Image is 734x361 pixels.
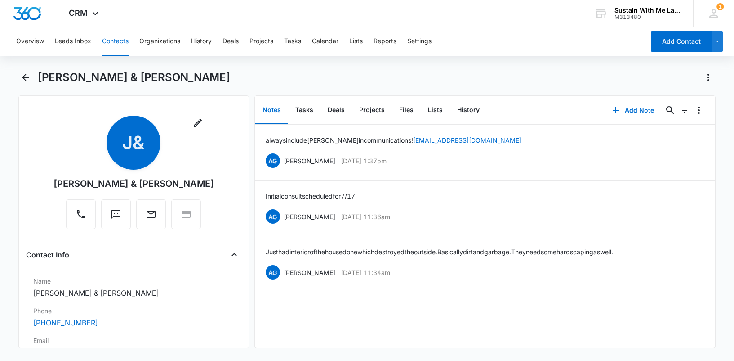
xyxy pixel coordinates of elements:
[266,209,280,224] span: AG
[227,248,241,262] button: Close
[101,213,131,221] a: Text
[603,99,663,121] button: Add Note
[255,96,288,124] button: Notes
[33,288,234,298] dd: [PERSON_NAME] & [PERSON_NAME]
[284,268,335,277] p: [PERSON_NAME]
[26,302,241,332] div: Phone[PHONE_NUMBER]
[266,191,355,201] p: Initial consult scheduled for 7/17
[692,103,706,117] button: Overflow Menu
[191,27,212,56] button: History
[374,27,396,56] button: Reports
[320,96,352,124] button: Deals
[33,347,123,358] a: [EMAIL_ADDRESS][DOMAIN_NAME]
[450,96,487,124] button: History
[266,247,613,257] p: Just had interior of the house done which destroyed the outside. Basically dirt and garbage. They...
[341,212,390,221] p: [DATE] 11:36am
[16,27,44,56] button: Overview
[266,265,280,280] span: AG
[266,135,521,145] p: always include [PERSON_NAME] in communications!
[284,212,335,221] p: [PERSON_NAME]
[136,199,166,229] button: Email
[26,249,69,260] h4: Contact Info
[352,96,392,124] button: Projects
[341,268,390,277] p: [DATE] 11:34am
[55,27,91,56] button: Leads Inbox
[663,103,677,117] button: Search...
[614,14,680,20] div: account id
[222,27,239,56] button: Deals
[249,27,273,56] button: Projects
[677,103,692,117] button: Filters
[26,273,241,302] div: Name[PERSON_NAME] & [PERSON_NAME]
[407,27,432,56] button: Settings
[284,27,301,56] button: Tasks
[716,3,724,10] div: notifications count
[421,96,450,124] button: Lists
[69,8,88,18] span: CRM
[33,317,98,328] a: [PHONE_NUMBER]
[341,156,387,166] p: [DATE] 1:37pm
[136,213,166,221] a: Email
[33,336,234,345] label: Email
[413,136,521,144] a: [EMAIL_ADDRESS][DOMAIN_NAME]
[33,306,234,316] label: Phone
[701,70,716,85] button: Actions
[102,27,129,56] button: Contacts
[614,7,680,14] div: account name
[312,27,338,56] button: Calendar
[651,31,712,52] button: Add Contact
[38,71,230,84] h1: [PERSON_NAME] & [PERSON_NAME]
[18,70,32,85] button: Back
[392,96,421,124] button: Files
[53,177,214,190] div: [PERSON_NAME] & [PERSON_NAME]
[288,96,320,124] button: Tasks
[101,199,131,229] button: Text
[66,213,96,221] a: Call
[349,27,363,56] button: Lists
[139,27,180,56] button: Organizations
[33,276,234,286] label: Name
[716,3,724,10] span: 1
[266,153,280,168] span: AG
[284,156,335,166] p: [PERSON_NAME]
[66,199,96,229] button: Call
[107,116,160,170] span: J&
